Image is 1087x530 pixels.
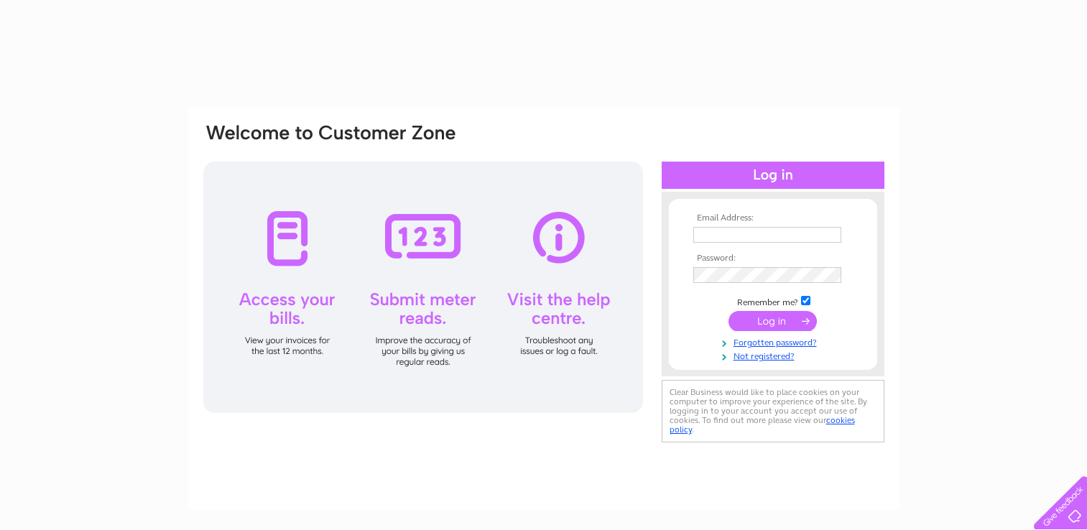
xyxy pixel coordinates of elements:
a: Forgotten password? [693,335,856,348]
th: Password: [690,254,856,264]
div: Clear Business would like to place cookies on your computer to improve your experience of the sit... [662,380,884,442]
td: Remember me? [690,294,856,308]
th: Email Address: [690,213,856,223]
a: Not registered? [693,348,856,362]
a: cookies policy [670,415,855,434]
input: Submit [728,311,817,331]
